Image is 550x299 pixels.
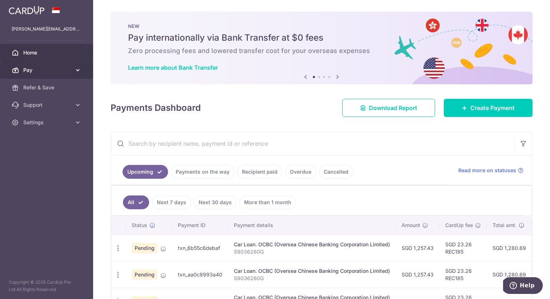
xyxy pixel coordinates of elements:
[9,6,44,15] img: CardUp
[12,25,81,33] p: [PERSON_NAME][EMAIL_ADDRESS][DOMAIN_NAME]
[234,241,390,248] div: Car Loan. OCBC (Oversea Chinese Banking Corporation Limited)
[111,132,515,155] input: Search by recipient name, payment id or reference
[171,165,234,179] a: Payments on the way
[342,99,435,117] a: Download Report
[23,84,71,91] span: Refer & Save
[503,277,543,295] iframe: Opens a widget where you can find more information
[285,165,316,179] a: Overdue
[487,235,532,261] td: SGD 1,280.69
[152,195,191,209] a: Next 7 days
[458,167,523,174] a: Read more on statuses
[239,195,296,209] a: More than 1 month
[23,49,71,56] span: Home
[487,261,532,288] td: SGD 1,280.69
[17,5,32,12] span: Help
[402,222,420,229] span: Amount
[123,195,149,209] a: All
[23,119,71,126] span: Settings
[396,235,439,261] td: SGD 1,257.43
[234,275,390,282] p: S9036260G
[458,167,516,174] span: Read more on statuses
[237,165,282,179] a: Recipient paid
[493,222,517,229] span: Total amt.
[194,195,236,209] a: Next 30 days
[470,104,515,112] span: Create Payment
[396,261,439,288] td: SGD 1,257.43
[172,235,228,261] td: txn_6b55c6debaf
[23,66,71,74] span: Pay
[228,216,396,235] th: Payment details
[439,261,487,288] td: SGD 23.26 REC185
[172,216,228,235] th: Payment ID
[128,47,515,55] h6: Zero processing fees and lowered transfer cost for your overseas expenses
[123,165,168,179] a: Upcoming
[128,23,515,29] p: NEW
[369,104,417,112] span: Download Report
[444,99,533,117] a: Create Payment
[439,235,487,261] td: SGD 23.26 REC185
[172,261,228,288] td: txn_aa0c8993a40
[132,222,147,229] span: Status
[111,101,201,114] h4: Payments Dashboard
[128,32,515,44] h5: Pay internationally via Bank Transfer at $0 fees
[234,267,390,275] div: Car Loan. OCBC (Oversea Chinese Banking Corporation Limited)
[132,270,158,280] span: Pending
[132,243,158,253] span: Pending
[445,222,473,229] span: CardUp fee
[234,248,390,255] p: S9036260G
[319,165,353,179] a: Cancelled
[111,12,533,84] img: Bank transfer banner
[23,101,71,109] span: Support
[128,64,218,71] a: Learn more about Bank Transfer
